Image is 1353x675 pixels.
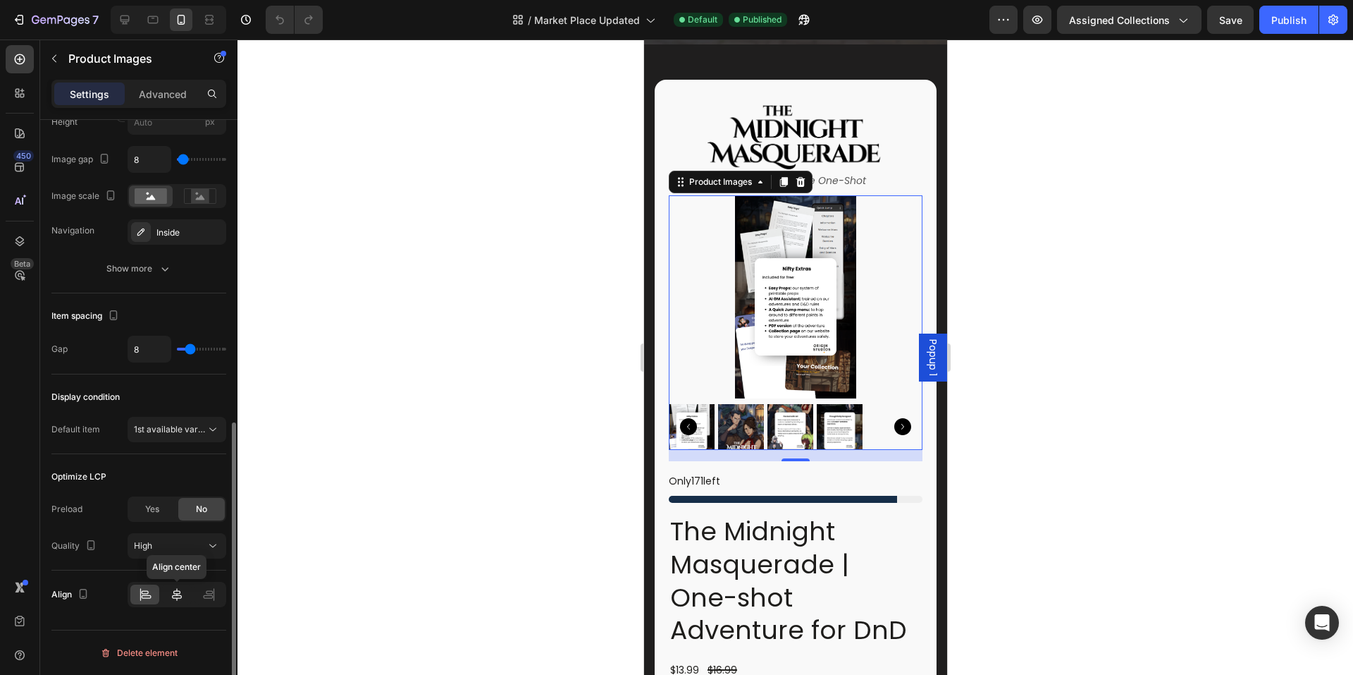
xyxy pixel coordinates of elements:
[106,262,172,276] div: Show more
[51,585,92,604] div: Align
[11,258,34,269] div: Beta
[688,13,717,26] span: Default
[1305,606,1339,640] div: Open Intercom Messenger
[1259,6,1318,34] button: Publish
[51,150,113,169] div: Image gap
[25,621,56,641] div: $13.99
[134,540,152,551] span: High
[51,256,226,281] button: Show more
[51,343,68,355] div: Gap
[51,116,78,128] label: Height
[1069,13,1170,28] span: Assigned Collections
[743,13,781,26] span: Published
[51,470,106,483] div: Optimize LCP
[1207,6,1254,34] button: Save
[644,39,947,675] iframe: Design area
[528,13,531,28] span: /
[205,116,215,127] span: px
[70,87,109,102] p: Settings
[139,87,187,102] p: Advanced
[62,621,94,641] div: $16.99
[128,147,171,172] input: Auto
[128,417,226,442] button: 1st available variant
[266,6,323,34] div: Undo/Redo
[1271,13,1306,28] div: Publish
[51,224,94,237] div: Navigation
[51,537,99,556] div: Quality
[51,307,122,326] div: Item spacing
[100,645,178,662] div: Delete element
[145,503,159,516] span: Yes
[534,13,640,28] span: Market Place Updated
[51,503,82,516] div: Preload
[13,150,34,162] div: 450
[1057,6,1201,34] button: Assigned Collections
[156,226,223,239] div: Inside
[51,642,226,664] button: Delete element
[128,109,226,135] input: px
[92,11,99,28] p: 7
[51,391,120,403] div: Display condition
[196,503,207,516] span: No
[134,424,213,434] span: 1st available variant
[128,533,226,559] button: High
[1219,14,1242,26] span: Save
[51,423,100,436] div: Default item
[68,50,188,67] p: Product Images
[51,187,119,206] div: Image scale
[128,336,171,362] input: Auto
[6,6,105,34] button: 7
